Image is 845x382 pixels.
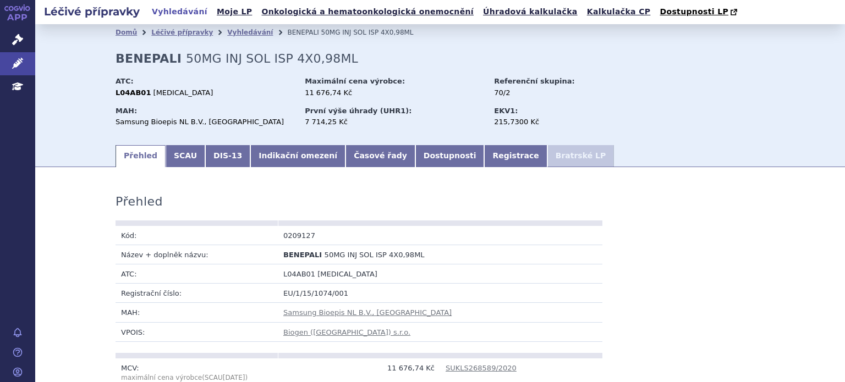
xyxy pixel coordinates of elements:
[656,4,743,20] a: Dostupnosti LP
[494,107,518,115] strong: EKV1:
[121,374,248,381] span: (SCAU )
[116,226,278,245] td: Kód:
[151,29,213,36] a: Léčivé přípravky
[149,4,211,19] a: Vyhledávání
[121,374,202,381] span: maximální cena výrobce
[283,251,322,259] span: BENEPALI
[223,374,245,381] span: [DATE]
[116,29,137,36] a: Domů
[116,284,278,303] td: Registrační číslo:
[35,4,149,19] h2: Léčivé přípravky
[258,4,477,19] a: Onkologická a hematoonkologická onemocnění
[116,145,166,167] a: Přehled
[116,322,278,341] td: VPOIS:
[305,117,484,127] div: 7 714,25 Kč
[305,107,411,115] strong: První výše úhrady (UHR1):
[116,52,182,65] strong: BENEPALI
[325,251,425,259] span: 50MG INJ SOL ISP 4X0,98ML
[116,107,137,115] strong: MAH:
[153,88,213,97] span: [MEDICAL_DATA]
[494,117,618,127] div: 215,7300 Kč
[116,303,278,322] td: MAH:
[305,77,405,85] strong: Maximální cena výrobce:
[116,195,163,209] h3: Přehled
[321,29,414,36] span: 50MG INJ SOL ISP 4X0,98ML
[116,117,294,127] div: Samsung Bioepis NL B.V., [GEOGRAPHIC_DATA]
[584,4,654,19] a: Kalkulačka CP
[186,52,358,65] span: 50MG INJ SOL ISP 4X0,98ML
[166,145,205,167] a: SCAU
[283,328,410,336] a: Biogen ([GEOGRAPHIC_DATA]) s.r.o.
[415,145,485,167] a: Dostupnosti
[227,29,273,36] a: Vyhledávání
[660,7,728,16] span: Dostupnosti LP
[305,88,484,98] div: 11 676,74 Kč
[283,270,315,278] span: L04AB01
[494,77,574,85] strong: Referenční skupina:
[278,284,602,303] td: EU/1/15/1074/001
[116,77,134,85] strong: ATC:
[484,145,547,167] a: Registrace
[287,29,319,36] span: BENEPALI
[278,226,440,245] td: 0209127
[480,4,581,19] a: Úhradová kalkulačka
[317,270,377,278] span: [MEDICAL_DATA]
[283,308,452,317] a: Samsung Bioepis NL B.V., [GEOGRAPHIC_DATA]
[446,364,517,372] a: SUKLS268589/2020
[494,88,618,98] div: 70/2
[116,245,278,264] td: Název + doplněk názvu:
[213,4,255,19] a: Moje LP
[345,145,415,167] a: Časové řady
[116,264,278,284] td: ATC:
[205,145,250,167] a: DIS-13
[116,88,151,97] strong: L04AB01
[250,145,345,167] a: Indikační omezení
